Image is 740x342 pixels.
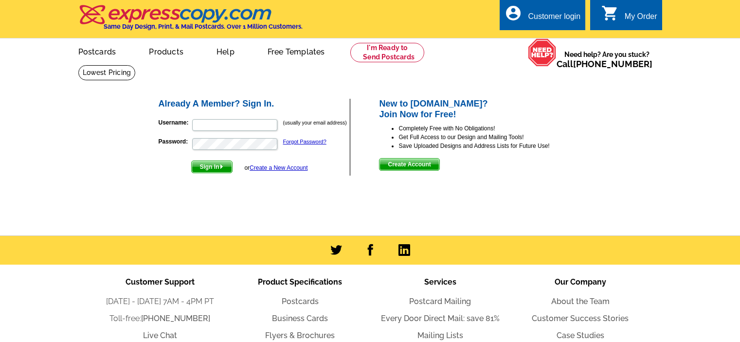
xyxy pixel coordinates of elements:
[104,23,303,30] h4: Same Day Design, Print, & Mail Postcards. Over 1 Million Customers.
[192,161,232,173] span: Sign In
[90,313,230,324] li: Toll-free:
[159,137,191,146] label: Password:
[141,314,210,323] a: [PHONE_NUMBER]
[557,50,657,69] span: Need help? Are you stuck?
[63,39,132,62] a: Postcards
[133,39,199,62] a: Products
[191,161,233,173] button: Sign In
[551,297,610,306] a: About the Team
[159,118,191,127] label: Username:
[505,11,580,23] a: account_circle Customer login
[409,297,471,306] a: Postcard Mailing
[573,59,652,69] a: [PHONE_NUMBER]
[244,163,307,172] div: or
[601,4,619,22] i: shopping_cart
[505,4,522,22] i: account_circle
[557,331,604,340] a: Case Studies
[379,158,439,171] button: Create Account
[532,314,629,323] a: Customer Success Stories
[282,297,319,306] a: Postcards
[90,296,230,307] li: [DATE] - [DATE] 7AM - 4PM PT
[601,11,657,23] a: shopping_cart My Order
[283,120,347,126] small: (usually your email address)
[379,159,439,170] span: Create Account
[398,124,583,133] li: Completely Free with No Obligations!
[625,12,657,26] div: My Order
[398,133,583,142] li: Get Full Access to our Design and Mailing Tools!
[126,277,195,287] span: Customer Support
[272,314,328,323] a: Business Cards
[528,38,557,67] img: help
[143,331,177,340] a: Live Chat
[201,39,250,62] a: Help
[159,99,350,109] h2: Already A Member? Sign In.
[557,59,652,69] span: Call
[528,12,580,26] div: Customer login
[252,39,341,62] a: Free Templates
[379,99,583,120] h2: New to [DOMAIN_NAME]? Join Now for Free!
[398,142,583,150] li: Save Uploaded Designs and Address Lists for Future Use!
[258,277,342,287] span: Product Specifications
[381,314,500,323] a: Every Door Direct Mail: save 81%
[78,12,303,30] a: Same Day Design, Print, & Mail Postcards. Over 1 Million Customers.
[424,277,456,287] span: Services
[219,164,224,169] img: button-next-arrow-white.png
[265,331,335,340] a: Flyers & Brochures
[283,139,326,144] a: Forgot Password?
[417,331,463,340] a: Mailing Lists
[250,164,307,171] a: Create a New Account
[555,277,606,287] span: Our Company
